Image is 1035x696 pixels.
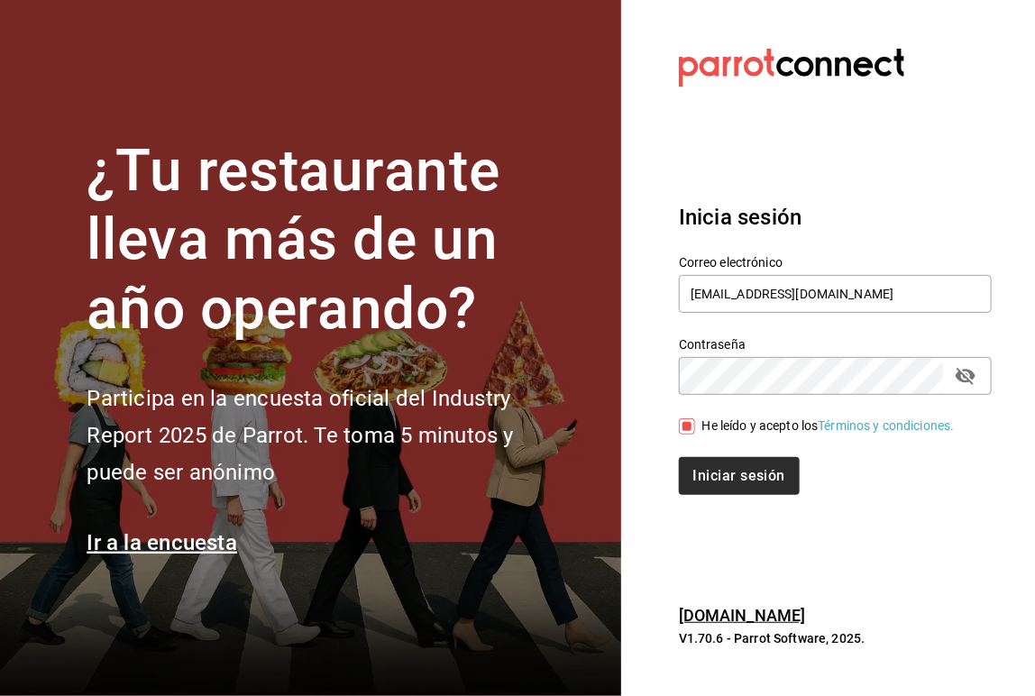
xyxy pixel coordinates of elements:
button: Iniciar sesión [679,457,800,495]
h2: Participa en la encuesta oficial del Industry Report 2025 de Parrot. Te toma 5 minutos y puede se... [87,380,573,490]
div: He leído y acepto los [702,417,955,435]
input: Ingresa tu correo electrónico [679,275,992,313]
h3: Inicia sesión [679,201,992,234]
button: passwordField [950,361,981,391]
a: [DOMAIN_NAME] [679,606,806,625]
h1: ¿Tu restaurante lleva más de un año operando? [87,137,573,344]
a: Términos y condiciones. [819,418,955,433]
a: Ir a la encuesta [87,530,237,555]
label: Contraseña [679,338,992,351]
p: V1.70.6 - Parrot Software, 2025. [679,629,992,647]
label: Correo electrónico [679,256,992,269]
